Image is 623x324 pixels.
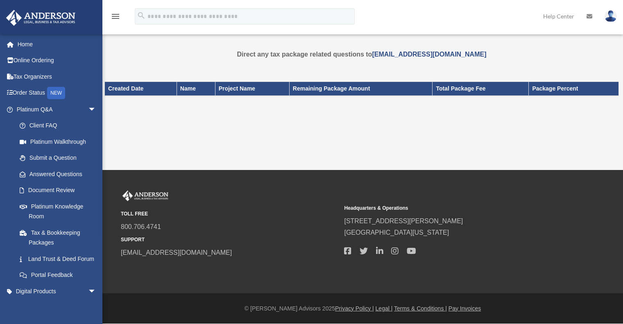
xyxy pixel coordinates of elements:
a: Answered Questions [11,166,109,182]
small: Headquarters & Operations [344,204,562,213]
small: SUPPORT [121,236,338,244]
div: NEW [47,87,65,99]
a: Tax Organizers [6,68,109,85]
span: arrow_drop_down [88,283,104,300]
a: Document Review [11,182,109,199]
th: Total Package Fee [433,82,529,96]
a: [GEOGRAPHIC_DATA][US_STATE] [344,229,449,236]
th: Name [177,82,215,96]
a: Home [6,36,109,52]
div: © [PERSON_NAME] Advisors 2025 [102,304,623,314]
a: [EMAIL_ADDRESS][DOMAIN_NAME] [372,51,486,58]
i: search [137,11,146,20]
a: Submit a Question [11,150,109,166]
a: Platinum Q&Aarrow_drop_down [6,101,109,118]
a: Order StatusNEW [6,85,109,102]
a: Privacy Policy | [335,305,374,312]
a: [STREET_ADDRESS][PERSON_NAME] [344,218,463,224]
th: Remaining Package Amount [289,82,433,96]
a: Pay Invoices [449,305,481,312]
img: User Pic [605,10,617,22]
a: Land Trust & Deed Forum [11,251,109,267]
a: Tax & Bookkeeping Packages [11,224,104,251]
th: Project Name [215,82,289,96]
a: Platinum Walkthrough [11,134,109,150]
th: Package Percent [529,82,619,96]
a: Online Ordering [6,52,109,69]
a: Legal | [376,305,393,312]
a: Portal Feedback [11,267,109,283]
span: arrow_drop_down [88,101,104,118]
small: TOLL FREE [121,210,338,218]
a: Platinum Knowledge Room [11,198,109,224]
a: [EMAIL_ADDRESS][DOMAIN_NAME] [121,249,232,256]
a: 800.706.4741 [121,223,161,230]
th: Created Date [105,82,177,96]
a: Terms & Conditions | [394,305,447,312]
strong: Direct any tax package related questions to [237,51,487,58]
img: Anderson Advisors Platinum Portal [4,10,78,26]
img: Anderson Advisors Platinum Portal [121,190,170,201]
a: Client FAQ [11,118,109,134]
a: Digital Productsarrow_drop_down [6,283,109,299]
a: menu [111,14,120,21]
i: menu [111,11,120,21]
